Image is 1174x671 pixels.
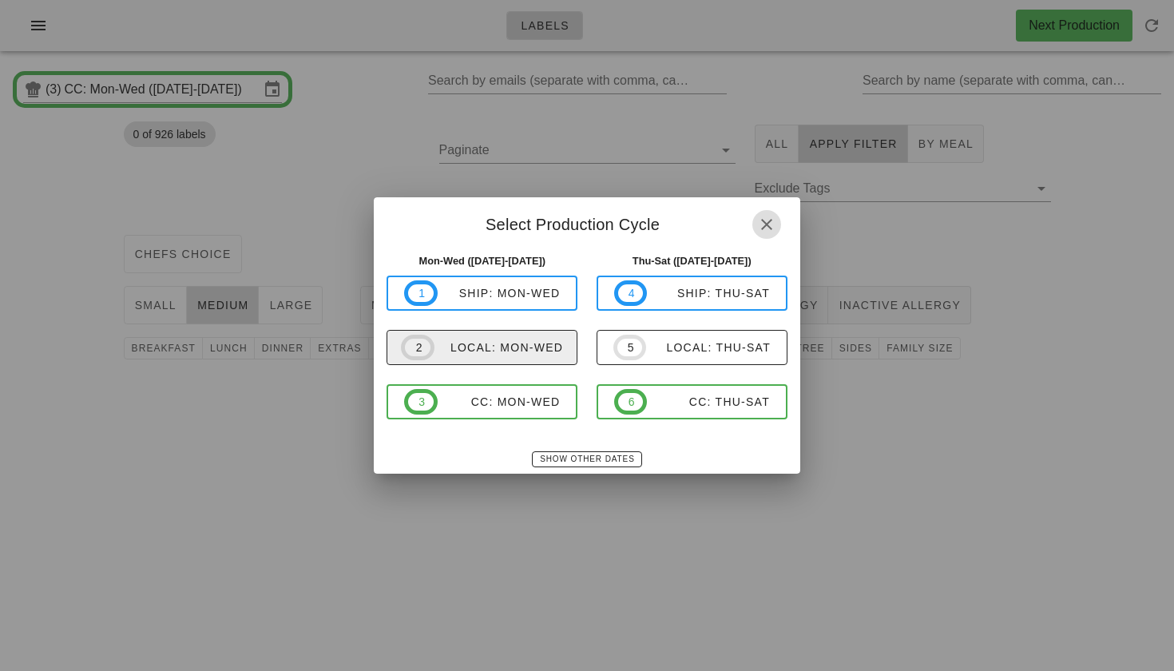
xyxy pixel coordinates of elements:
[628,393,634,411] span: 6
[438,287,561,300] div: ship: Mon-Wed
[597,330,787,365] button: 5local: Thu-Sat
[418,255,545,267] strong: Mon-Wed ([DATE]-[DATE])
[387,330,577,365] button: 2local: Mon-Wed
[627,339,633,356] span: 5
[414,339,421,356] span: 2
[374,197,799,247] div: Select Production Cycle
[418,393,424,411] span: 3
[647,395,770,408] div: CC: Thu-Sat
[647,287,770,300] div: ship: Thu-Sat
[418,284,424,302] span: 1
[387,384,577,419] button: 3CC: Mon-Wed
[633,255,752,267] strong: Thu-Sat ([DATE]-[DATE])
[597,276,787,311] button: 4ship: Thu-Sat
[387,276,577,311] button: 1ship: Mon-Wed
[539,455,634,463] span: Show Other Dates
[438,395,561,408] div: CC: Mon-Wed
[646,341,771,354] div: local: Thu-Sat
[532,451,641,467] button: Show Other Dates
[597,384,787,419] button: 6CC: Thu-Sat
[628,284,634,302] span: 4
[434,341,563,354] div: local: Mon-Wed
